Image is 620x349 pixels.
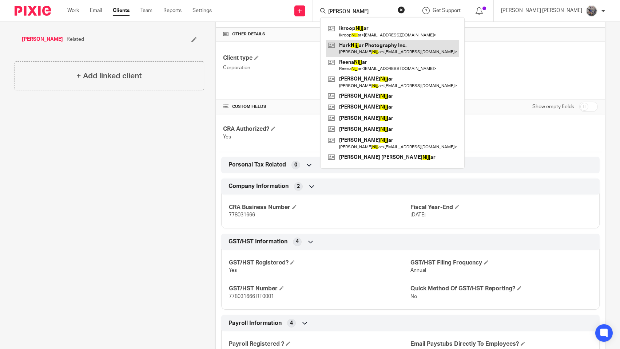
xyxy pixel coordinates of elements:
p: Corporation [223,64,410,71]
h4: CRA Business Number [229,204,410,211]
h4: Quick Method Of GST/HST Reporting? [410,285,592,293]
span: [DATE] [410,212,426,217]
h4: GST/HST Registered? [229,259,410,267]
h4: Client type [223,54,410,62]
img: 20160912_191538.jpg [586,5,597,17]
h4: CRA Authorized? [223,125,410,133]
h4: CUSTOM FIELDS [223,104,410,110]
span: GST/HST Information [228,238,287,246]
h4: + Add linked client [76,70,142,82]
h4: Fiscal Year-End [410,204,592,211]
span: 778031666 [229,212,255,217]
span: Yes [229,268,237,273]
img: Pixie [15,6,51,16]
span: Yes [223,134,231,140]
span: 4 [296,238,299,245]
label: Show empty fields [532,103,574,110]
span: Annual [410,268,426,273]
p: [STREET_ADDRESS] [410,71,598,79]
p: [GEOGRAPHIC_DATA] [410,79,598,86]
a: Team [140,7,152,14]
span: Get Support [433,8,461,13]
a: Clients [113,7,130,14]
input: Search [327,9,393,15]
h4: Email Paystubs Directly To Employees? [410,340,592,348]
a: [PERSON_NAME] [22,36,63,43]
span: 4 [290,319,293,327]
a: Settings [192,7,212,14]
span: 2 [297,183,300,190]
span: Personal Tax Related [228,161,286,169]
span: 0 [294,161,297,169]
h4: GST/HST Filing Frequency [410,259,592,267]
span: Related [67,36,84,43]
span: No [410,294,417,299]
button: Clear [398,6,405,13]
span: 778031666 RT0001 [229,294,274,299]
span: Other details [232,31,265,37]
h4: GST/HST Number [229,285,410,293]
a: Reports [163,7,182,14]
h4: Address [410,54,598,62]
p: [STREET_ADDRESS] [410,64,598,71]
p: [PERSON_NAME] [PERSON_NAME] [501,7,582,14]
h4: Payroll Registered ? [229,340,410,348]
a: Email [90,7,102,14]
span: Payroll Information [228,319,282,327]
a: Work [67,7,79,14]
span: Company Information [228,183,289,190]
